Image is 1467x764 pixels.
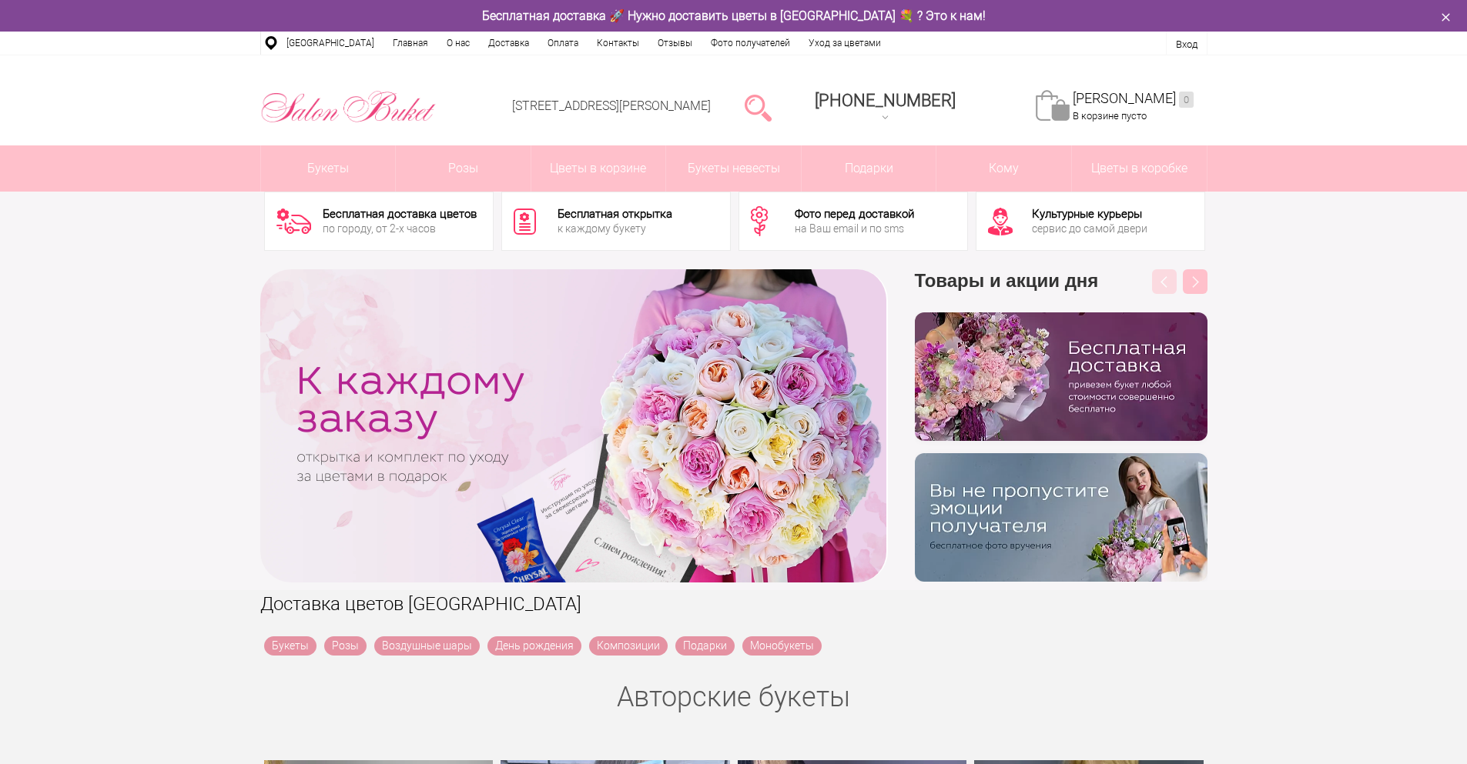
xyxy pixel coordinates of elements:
h3: Товары и акции дня [915,269,1207,312]
button: Next [1183,269,1207,294]
a: Отзывы [648,32,702,55]
a: [GEOGRAPHIC_DATA] [277,32,383,55]
div: [PHONE_NUMBER] [815,91,956,110]
span: В корзине пусто [1073,110,1147,122]
a: Букеты [261,145,396,192]
div: сервис до самой двери [1032,223,1147,234]
a: Оплата [538,32,588,55]
a: Уход за цветами [799,32,890,55]
h1: Доставка цветов [GEOGRAPHIC_DATA] [260,590,1207,618]
a: О нас [437,32,479,55]
a: Вход [1176,38,1197,50]
a: День рождения [487,636,581,656]
div: Культурные курьеры [1032,209,1147,220]
a: [STREET_ADDRESS][PERSON_NAME] [512,98,711,113]
a: Букеты [264,636,317,656]
div: Бесплатная доставка 🚀 Нужно доставить цветы в [GEOGRAPHIC_DATA] 💐 ? Это к нам! [249,8,1219,24]
a: Розы [396,145,531,192]
div: по городу, от 2-х часов [323,223,477,234]
a: Монобукеты [742,636,822,656]
a: Композиции [589,636,668,656]
a: Букеты невесты [666,145,801,192]
div: Фото перед доставкой [795,209,914,220]
div: Бесплатная открытка [558,209,672,220]
a: Цветы в корзине [531,145,666,192]
a: Розы [324,636,367,656]
img: hpaj04joss48rwypv6hbykmvk1dj7zyr.png.webp [915,312,1207,441]
a: Цветы в коробке [1072,145,1207,192]
a: Фото получателей [702,32,799,55]
a: Контакты [588,32,648,55]
a: Авторские букеты [617,681,850,713]
a: Подарки [802,145,936,192]
ins: 0 [1179,92,1194,108]
img: Цветы Нижний Новгород [260,87,437,127]
img: v9wy31nijnvkfycrkduev4dhgt9psb7e.png.webp [915,453,1207,582]
a: Воздушные шары [374,636,480,656]
a: Главная [383,32,437,55]
a: [PERSON_NAME] [1073,90,1194,108]
a: [PHONE_NUMBER] [806,85,965,129]
a: Подарки [675,636,735,656]
div: Бесплатная доставка цветов [323,209,477,220]
span: Кому [936,145,1071,192]
div: к каждому букету [558,223,672,234]
div: на Ваш email и по sms [795,223,914,234]
a: Доставка [479,32,538,55]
